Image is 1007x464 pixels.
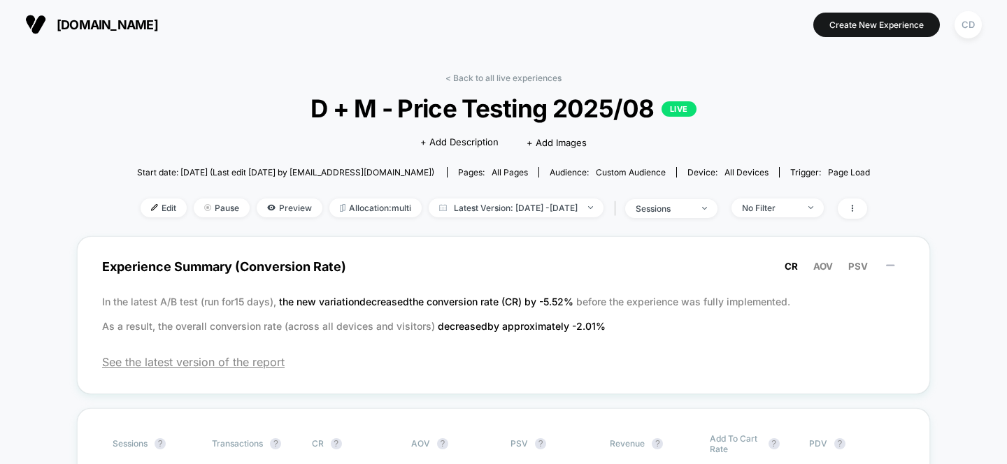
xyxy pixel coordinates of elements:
button: ? [270,438,281,449]
img: edit [151,204,158,211]
span: all devices [724,167,769,177]
button: [DOMAIN_NAME] [21,13,162,36]
span: + Add Description [420,136,499,150]
span: Pause [194,198,250,217]
div: Audience: [550,167,666,177]
button: ? [331,438,342,449]
span: Device: [676,167,779,177]
span: Add To Cart Rate [710,433,762,454]
img: end [702,207,707,210]
p: In the latest A/B test (run for 15 days), before the experience was fully implemented. As a resul... [102,289,905,338]
span: Preview [257,198,322,217]
p: LIVE [662,101,697,117]
button: ? [834,438,845,449]
button: AOV [809,260,837,273]
div: Trigger: [790,167,870,177]
a: < Back to all live experiences [445,73,562,83]
span: all pages [492,167,528,177]
span: PDV [809,438,827,449]
img: calendar [439,204,447,211]
div: sessions [636,203,692,214]
img: rebalance [340,204,345,212]
span: Experience Summary (Conversion Rate) [102,251,905,282]
img: end [808,206,813,209]
span: + Add Images [527,137,587,148]
img: end [588,206,593,209]
button: CR [780,260,802,273]
div: CD [955,11,982,38]
span: Latest Version: [DATE] - [DATE] [429,198,604,217]
span: D + M - Price Testing 2025/08 [174,94,834,123]
button: CD [950,10,986,39]
img: Visually logo [25,14,46,35]
span: Sessions [113,438,148,449]
span: CR [785,261,798,272]
span: Custom Audience [596,167,666,177]
span: AOV [411,438,430,449]
span: PSV [848,261,868,272]
span: CR [312,438,324,449]
button: ? [535,438,546,449]
span: | [610,198,625,219]
span: Start date: [DATE] (Last edit [DATE] by [EMAIL_ADDRESS][DOMAIN_NAME]) [137,167,434,177]
button: ? [769,438,780,449]
div: Pages: [458,167,528,177]
span: Transactions [212,438,263,449]
button: ? [437,438,448,449]
span: Page Load [828,167,870,177]
button: ? [155,438,166,449]
img: end [204,204,211,211]
button: PSV [844,260,872,273]
button: ? [652,438,663,449]
span: decreased by approximately -2.01 % [438,320,606,332]
span: the new variation decreased the conversion rate (CR) by -5.52 % [279,296,576,307]
span: Allocation: multi [329,198,422,217]
span: Edit [141,198,187,217]
div: No Filter [742,203,798,213]
span: [DOMAIN_NAME] [57,17,158,32]
button: Create New Experience [813,13,940,37]
span: PSV [510,438,528,449]
span: AOV [813,261,833,272]
span: See the latest version of the report [102,355,905,369]
span: Revenue [610,438,645,449]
